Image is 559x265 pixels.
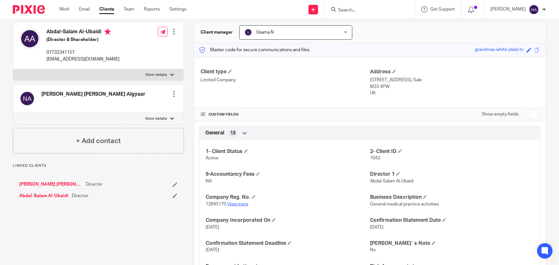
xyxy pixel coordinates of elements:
[430,7,455,12] span: Get Support
[490,6,526,12] p: [PERSON_NAME]
[206,202,226,206] span: 12845170
[230,130,235,136] span: 13
[76,136,121,146] h4: + Add contact
[19,181,83,188] a: [PERSON_NAME] [PERSON_NAME] Algyaar
[370,225,383,229] span: [DATE]
[370,77,539,83] p: [STREET_ADDRESS], Sale
[370,179,414,183] span: Abdal-Salam Al-Ubaidi
[46,28,119,36] h4: Abdal-Salam Al-Ubaidi
[370,194,534,201] h4: Business Description
[169,6,186,12] a: Settings
[370,248,376,252] span: No
[59,6,70,12] a: Work
[201,68,370,75] h4: Client type
[370,217,534,224] h4: Confirmation Statement Date
[370,240,534,247] h4: [PERSON_NAME]`s Note
[144,6,160,12] a: Reports
[206,148,370,155] h4: 1- Client Status
[370,84,539,90] p: M33 4PW
[145,116,167,121] p: More details
[86,181,103,188] span: Director
[199,47,309,53] p: Master code for secure communications and files
[370,68,539,75] h4: Address
[256,30,274,35] span: Usama N
[201,112,370,117] h4: CUSTOM FIELDS
[79,6,90,12] a: Email
[19,193,69,199] a: Abdal-Salam Al-Ubaidi
[370,156,380,160] span: 1042
[99,6,114,12] a: Clients
[20,91,35,106] img: svg%3E
[41,91,145,98] h4: [PERSON_NAME] [PERSON_NAME] Algyaar
[206,171,370,178] h4: 9-Accountancy Fees
[529,4,539,15] img: svg%3E
[206,225,219,229] span: [DATE]
[205,130,224,136] span: General
[370,202,439,206] span: General medical practice activities
[72,193,88,199] span: Director
[206,248,219,252] span: [DATE]
[370,148,534,155] h4: 2- Client ID
[370,90,539,96] p: UK
[244,28,252,36] img: svg%3E
[475,46,523,54] div: grandmas-white-plaid-tv
[104,28,111,35] i: Primary
[206,240,370,247] h4: Confirmation Statement Deadline
[201,77,370,83] p: Limited Company
[124,6,134,12] a: Team
[338,8,395,13] input: Search
[46,36,119,43] h5: (Director & Shareholder)
[206,156,218,160] span: Active
[13,163,184,168] p: Linked clients
[206,194,370,201] h4: Company Reg. No.
[206,179,212,183] span: NA
[145,72,167,77] p: More details
[370,171,534,178] h4: Director 1
[46,49,119,56] p: 07732341157
[227,202,248,206] a: View more
[20,28,40,49] img: svg%3E
[46,56,119,62] p: [EMAIL_ADDRESS][DOMAIN_NAME]
[201,29,233,36] h3: Client manager
[13,5,45,14] img: Pixie
[206,217,370,224] h4: Company Incorporated On
[482,111,519,117] label: Show empty fields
